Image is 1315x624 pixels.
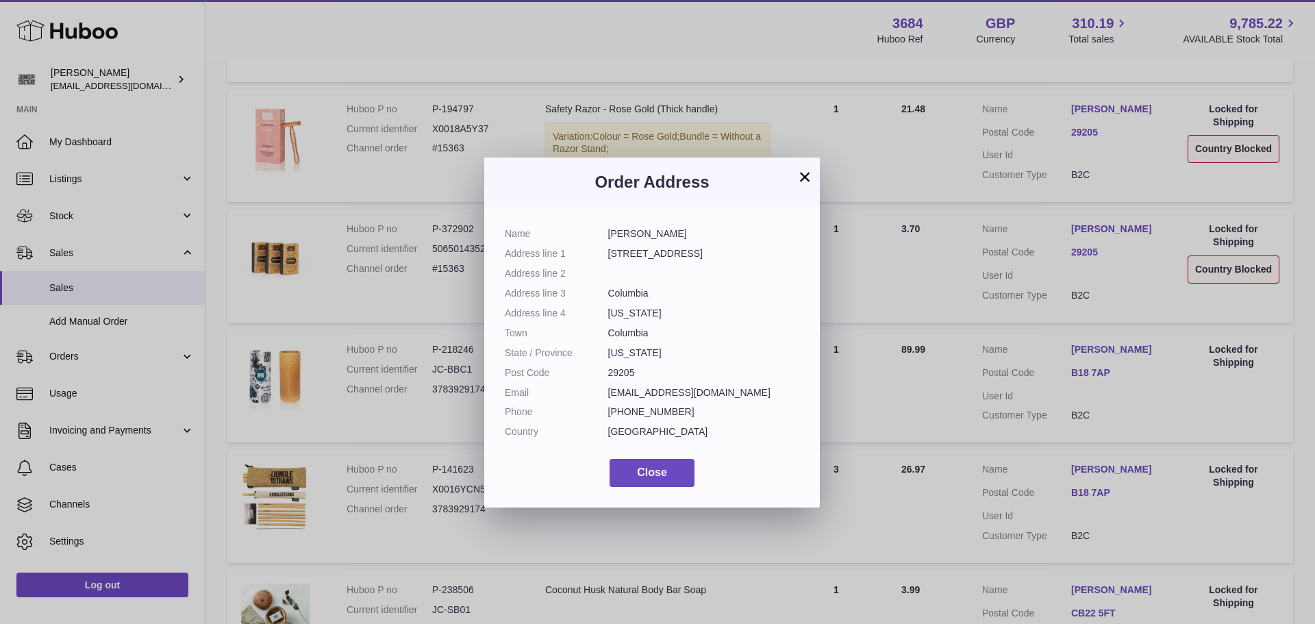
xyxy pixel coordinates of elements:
[505,227,608,240] dt: Name
[608,425,800,438] dd: [GEOGRAPHIC_DATA]
[505,405,608,419] dt: Phone
[505,267,608,280] dt: Address line 2
[610,459,694,487] button: Close
[608,347,800,360] dd: [US_STATE]
[797,169,813,185] button: ×
[505,386,608,399] dt: Email
[505,171,799,193] h3: Order Address
[505,425,608,438] dt: Country
[637,466,667,478] span: Close
[505,366,608,379] dt: Post Code
[505,247,608,260] dt: Address line 1
[505,307,608,320] dt: Address line 4
[608,247,800,260] dd: [STREET_ADDRESS]
[608,366,800,379] dd: 29205
[505,287,608,300] dt: Address line 3
[608,227,800,240] dd: [PERSON_NAME]
[608,327,800,340] dd: Columbia
[505,327,608,340] dt: Town
[608,307,800,320] dd: [US_STATE]
[608,287,800,300] dd: Columbia
[505,347,608,360] dt: State / Province
[608,405,800,419] dd: [PHONE_NUMBER]
[608,386,800,399] dd: [EMAIL_ADDRESS][DOMAIN_NAME]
